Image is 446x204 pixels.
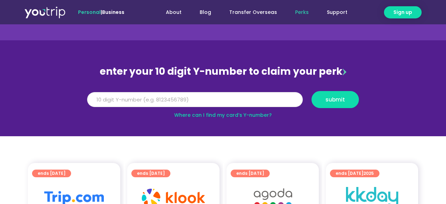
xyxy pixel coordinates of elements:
[336,170,374,177] span: ends [DATE]
[384,6,422,18] a: Sign up
[78,9,124,16] span: |
[32,170,71,177] a: ends [DATE]
[87,91,359,113] form: Y Number
[312,91,359,108] button: submit
[363,170,374,176] span: 2025
[87,92,303,107] input: 10 digit Y-number (e.g. 8123456789)
[236,170,264,177] span: ends [DATE]
[38,170,66,177] span: ends [DATE]
[131,170,170,177] a: ends [DATE]
[325,97,345,102] span: submit
[143,6,356,19] nav: Menu
[318,6,356,19] a: Support
[393,9,412,16] span: Sign up
[174,112,272,119] a: Where can I find my card’s Y-number?
[102,9,124,16] a: Business
[220,6,286,19] a: Transfer Overseas
[286,6,318,19] a: Perks
[231,170,270,177] a: ends [DATE]
[137,170,165,177] span: ends [DATE]
[191,6,220,19] a: Blog
[330,170,379,177] a: ends [DATE]2025
[78,9,101,16] span: Personal
[157,6,191,19] a: About
[84,63,362,81] div: enter your 10 digit Y-number to claim your perk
